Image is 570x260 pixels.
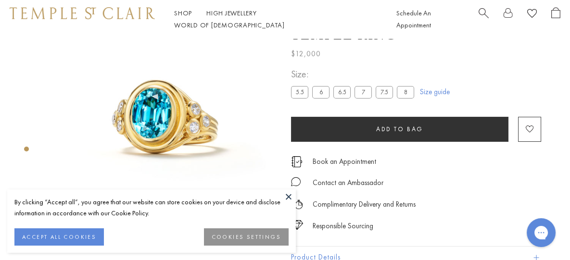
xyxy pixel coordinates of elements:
a: Search [479,7,489,31]
label: 6.5 [333,86,351,98]
button: Add to bag [291,117,508,142]
img: MessageIcon-01_2.svg [291,177,301,186]
a: World of [DEMOGRAPHIC_DATA]World of [DEMOGRAPHIC_DATA] [174,21,284,29]
iframe: Gorgias live chat messenger [522,215,560,250]
p: Complimentary Delivery and Returns [313,198,416,210]
button: ACCEPT ALL COOKIES [14,228,104,246]
a: Size guide [420,87,450,97]
label: 5.5 [291,86,308,98]
img: Temple St. Clair [10,7,155,19]
div: Product gallery navigation [24,144,29,159]
span: Add to bag [376,125,423,133]
img: icon_sourcing.svg [291,220,303,230]
img: icon_appointment.svg [291,156,303,167]
div: Responsible Sourcing [313,220,373,232]
a: Book an Appointment [313,156,376,167]
a: Schedule An Appointment [396,9,431,29]
label: 7.5 [376,86,393,98]
a: Open Shopping Bag [551,7,560,31]
label: 7 [355,86,372,98]
a: View Wishlist [527,7,537,22]
img: 18K Blue Zircon Classic Temple Ring [48,0,277,229]
nav: Main navigation [174,7,375,31]
img: icon_delivery.svg [291,198,303,210]
span: $12,000 [291,48,321,60]
div: Contact an Ambassador [313,177,383,189]
span: Size: [291,66,418,82]
a: High JewelleryHigh Jewellery [206,9,257,17]
a: ShopShop [174,9,192,17]
label: 6 [312,86,329,98]
button: COOKIES SETTINGS [204,228,289,246]
div: By clicking “Accept all”, you agree that our website can store cookies on your device and disclos... [14,197,289,219]
label: 8 [397,86,414,98]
